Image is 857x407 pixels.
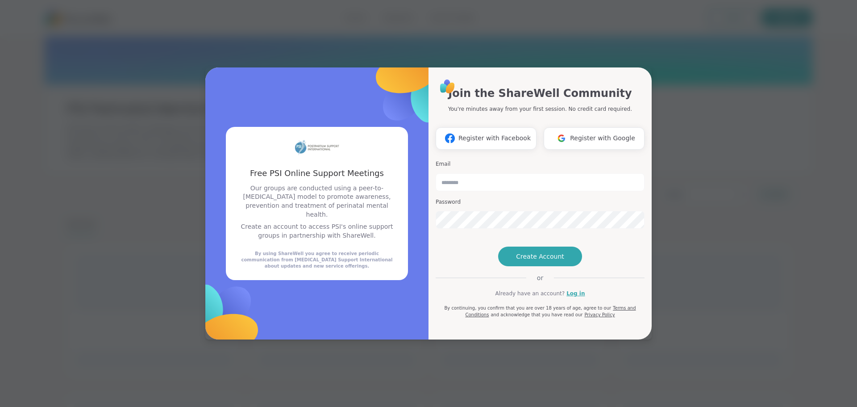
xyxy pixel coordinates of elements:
a: Log in [566,290,585,298]
span: Register with Facebook [458,134,531,143]
p: Create an account to access PSI's online support groups in partnership with ShareWell. [237,222,397,240]
img: ShareWell Logomark [553,130,570,147]
div: By using ShareWell you agree to receive periodic communication from [MEDICAL_DATA] Support Intern... [237,251,397,269]
span: Already have an account? [495,290,565,298]
img: partner logo [295,138,339,157]
span: Create Account [516,252,564,261]
a: Terms and Conditions [465,306,636,317]
img: ShareWell Logomark [336,13,487,164]
a: Privacy Policy [584,312,615,317]
p: You're minutes away from your first session. No credit card required. [448,105,632,113]
h3: Free PSI Online Support Meetings [237,168,397,179]
h1: Join the ShareWell Community [448,85,632,101]
h3: Email [436,160,645,168]
span: and acknowledge that you have read our [491,312,582,317]
button: Create Account [498,247,582,266]
button: Register with Google [544,127,645,150]
img: ShareWell Logomark [441,130,458,147]
img: ShareWell Logo [437,76,458,97]
img: ShareWell Logomark [147,243,298,394]
span: Register with Google [570,134,635,143]
span: By continuing, you confirm that you are over 18 years of age, agree to our [444,306,611,310]
span: or [526,273,554,282]
h3: Password [436,198,645,206]
button: Register with Facebook [436,127,537,150]
p: Our groups are conducted using a peer-to-[MEDICAL_DATA] model to promote awareness, prevention an... [237,184,397,219]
